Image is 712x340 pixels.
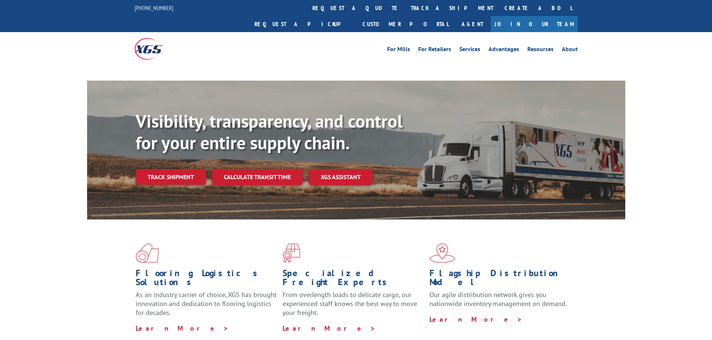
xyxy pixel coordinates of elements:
[212,169,303,185] a: Calculate transit time
[491,16,578,32] a: Join Our Team
[136,290,277,317] span: As an industry carrier of choice, XGS has brought innovation and dedication to flooring logistics...
[418,46,451,54] a: For Retailers
[283,290,424,324] p: From overlength loads to delicate cargo, our experienced staff knows the best way to move your fr...
[135,4,173,12] a: [PHONE_NUMBER]
[283,324,376,333] a: Learn More >
[136,169,206,185] a: Track shipment
[429,243,455,263] img: xgs-icon-flagship-distribution-model-red
[136,109,403,154] b: Visibility, transparency, and control for your entire supply chain.
[249,16,357,32] a: Request a pickup
[527,46,554,54] a: Resources
[454,16,491,32] a: Agent
[488,46,519,54] a: Advantages
[136,243,159,263] img: xgs-icon-total-supply-chain-intelligence-red
[459,46,480,54] a: Services
[429,290,567,308] span: Our agile distribution network gives you nationwide inventory management on demand.
[309,169,373,185] a: XGS ASSISTANT
[136,269,277,290] h1: Flooring Logistics Solutions
[562,46,578,54] a: About
[136,324,229,333] a: Learn More >
[283,243,300,263] img: xgs-icon-focused-on-flooring-red
[357,16,454,32] a: Customer Portal
[429,269,571,290] h1: Flagship Distribution Model
[387,46,410,54] a: For Mills
[283,269,424,290] h1: Specialized Freight Experts
[429,315,523,324] a: Learn More >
